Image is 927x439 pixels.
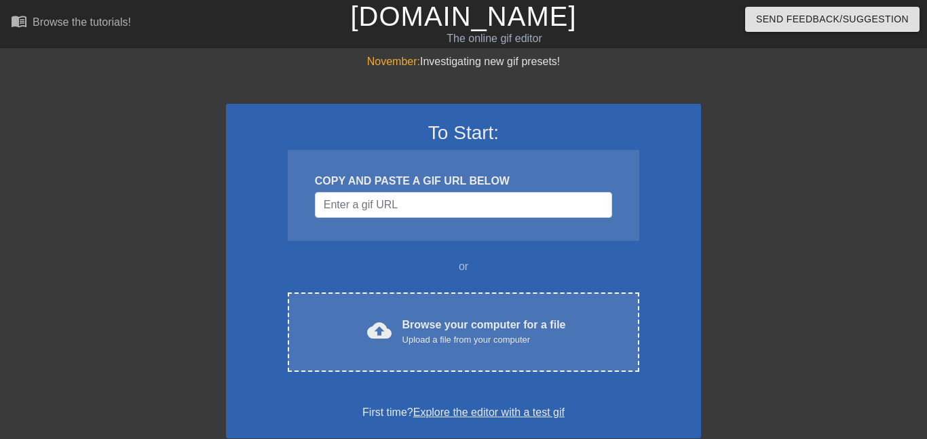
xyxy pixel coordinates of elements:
[402,333,566,347] div: Upload a file from your computer
[33,16,131,28] div: Browse the tutorials!
[315,192,612,218] input: Username
[745,7,920,32] button: Send Feedback/Suggestion
[244,121,683,145] h3: To Start:
[402,317,566,347] div: Browse your computer for a file
[316,31,673,47] div: The online gif editor
[226,54,701,70] div: Investigating new gif presets!
[350,1,576,31] a: [DOMAIN_NAME]
[11,13,27,29] span: menu_book
[261,259,666,275] div: or
[11,13,131,34] a: Browse the tutorials!
[315,173,612,189] div: COPY AND PASTE A GIF URL BELOW
[367,56,420,67] span: November:
[244,404,683,421] div: First time?
[756,11,909,28] span: Send Feedback/Suggestion
[367,318,392,343] span: cloud_upload
[413,406,565,418] a: Explore the editor with a test gif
